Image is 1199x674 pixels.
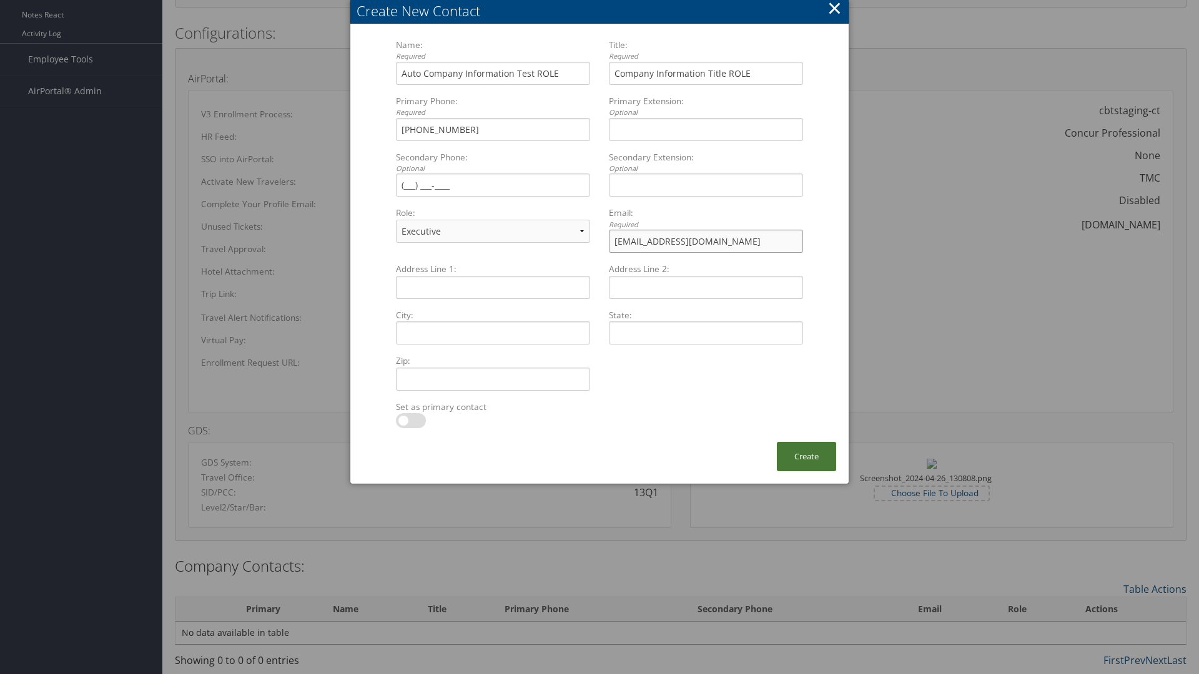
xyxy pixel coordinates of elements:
input: Secondary Phone:Optional [396,173,590,197]
div: Required [396,107,590,118]
input: Address Line 1: [396,276,590,299]
select: Role: [396,220,590,243]
div: Optional [609,107,803,118]
input: Zip: [396,368,590,391]
label: Set as primary contact [391,401,595,413]
input: Primary Phone:Required [396,118,590,141]
input: Primary Extension:Optional [609,118,803,141]
label: Name: [391,39,595,62]
label: Title: [604,39,808,62]
div: Required [609,51,803,62]
input: Address Line 2: [609,276,803,299]
button: Create [777,442,836,471]
div: Optional [609,164,803,174]
label: Address Line 1: [391,263,595,275]
label: Secondary Extension: [604,151,808,174]
div: Create New Contact [357,1,849,21]
div: Required [609,220,803,230]
input: Name:Required [396,62,590,85]
input: Secondary Extension:Optional [609,173,803,197]
label: Primary Phone: [391,95,595,118]
label: Zip: [391,354,595,367]
label: Role: [391,207,595,219]
input: Email:Required [609,230,803,253]
label: Primary Extension: [604,95,808,118]
input: Title:Required [609,62,803,85]
input: City: [396,321,590,344]
label: Secondary Phone: [391,151,595,174]
div: Optional [396,164,590,174]
label: City: [391,309,595,321]
label: Email: [604,207,808,230]
label: State: [604,309,808,321]
div: Required [396,51,590,62]
input: State: [609,321,803,344]
label: Address Line 2: [604,263,808,275]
